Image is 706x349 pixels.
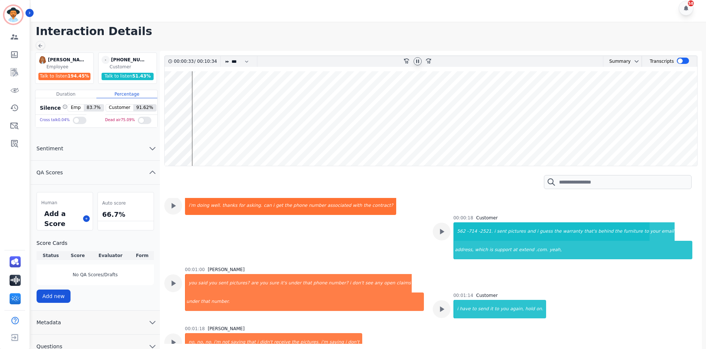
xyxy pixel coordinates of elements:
[597,222,614,241] div: behind
[275,196,284,215] div: get
[494,300,500,318] div: to
[208,267,245,273] div: [PERSON_NAME]
[196,56,216,67] div: 00:10:34
[174,56,194,67] div: 00:00:33
[133,105,156,111] span: 91.62 %
[102,56,110,64] span: -
[186,274,198,292] div: you
[38,104,68,112] div: Silence
[84,105,104,111] span: 83.7 %
[477,300,489,318] div: send
[102,73,154,80] div: Talk to listen
[535,300,546,318] div: on.
[47,64,92,70] div: Employee
[148,168,157,177] svg: chevron up
[688,0,694,6] div: 58
[650,56,674,67] div: Transcripts
[466,222,478,241] div: -714
[363,196,372,215] div: the
[453,292,473,298] div: 00:01:14
[583,222,597,241] div: that's
[105,115,135,126] div: Dead air 75.09 %
[650,222,661,241] div: your
[110,64,155,70] div: Customer
[43,207,80,230] div: Add a Score
[352,196,363,215] div: with
[623,222,644,241] div: furniture
[31,169,69,176] span: QA Scores
[36,25,706,38] h1: Interaction Details
[476,215,498,221] div: Customer
[527,222,537,241] div: and
[196,196,210,215] div: doing
[614,222,623,241] div: the
[208,326,245,332] div: [PERSON_NAME]
[37,239,154,247] h3: Score Cards
[510,300,525,318] div: again,
[631,58,640,64] button: chevron down
[312,274,328,292] div: phone
[106,105,133,111] span: Customer
[500,300,509,318] div: you
[489,241,494,259] div: is
[31,319,67,326] span: Metadata
[111,56,148,64] div: [PHONE_NUMBER]
[603,56,631,67] div: Summary
[40,115,70,126] div: Cross talk 0.04 %
[302,274,312,292] div: that
[371,196,396,215] div: contract?
[273,196,275,215] div: i
[131,251,154,260] th: Form
[288,274,302,292] div: under
[539,222,554,241] div: guess
[200,292,210,311] div: that
[37,290,71,303] button: Add new
[229,274,250,292] div: pictures?
[478,222,494,241] div: -2521.
[518,241,535,259] div: extend
[512,241,518,259] div: at
[383,274,396,292] div: open
[554,222,562,241] div: the
[238,196,246,215] div: for
[494,241,512,259] div: support
[132,73,151,79] span: 51.43 %
[476,292,498,298] div: Customer
[208,274,217,292] div: you
[459,300,471,318] div: have
[96,90,157,98] div: Percentage
[217,274,229,292] div: sent
[537,222,539,241] div: i
[174,56,219,67] div: /
[37,251,65,260] th: Status
[644,222,650,241] div: to
[198,274,208,292] div: said
[284,196,293,215] div: the
[250,274,259,292] div: are
[489,300,494,318] div: it
[453,215,473,221] div: 00:00:18
[41,200,57,206] span: Human
[263,196,273,215] div: can
[268,274,280,292] div: sure
[454,300,459,318] div: i
[37,264,154,285] div: No QA Scores/Drafts
[474,241,489,259] div: which
[68,105,84,111] span: Emp
[210,196,222,215] div: well.
[4,6,22,24] img: Bordered avatar
[31,145,69,152] span: Sentiment
[454,241,474,259] div: address,
[525,300,536,318] div: hold
[38,73,91,80] div: Talk to listen
[327,196,352,215] div: associated
[185,267,205,273] div: 00:01:00
[68,73,89,79] span: 194.45 %
[507,222,527,241] div: pictures
[101,198,151,208] div: Auto score
[535,241,549,259] div: .com.
[222,196,238,215] div: thanks
[148,144,157,153] svg: chevron down
[101,208,151,221] div: 66.7%
[328,274,349,292] div: number?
